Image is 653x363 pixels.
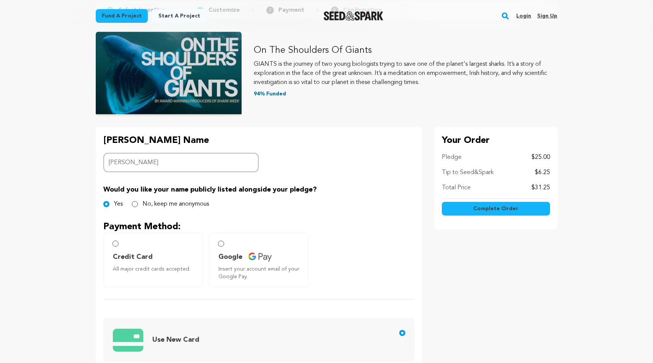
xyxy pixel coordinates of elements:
[96,9,148,23] a: Fund a project
[103,153,259,172] input: Backer Name
[442,202,550,216] button: Complete Order
[113,252,153,262] span: Credit Card
[103,135,259,147] p: [PERSON_NAME] Name
[152,9,206,23] a: Start a project
[113,324,143,355] img: credit card icons
[442,168,493,177] p: Tip to Seed&Spark
[218,265,302,281] span: Insert your account email of your Google Pay.
[516,10,531,22] a: Login
[254,90,558,98] p: 94% Funded
[142,200,209,209] label: No, keep me anonymous
[324,11,383,21] img: Seed&Spark Logo Dark Mode
[248,252,272,262] img: credit card icons
[442,153,462,162] p: Pledge
[537,10,557,22] a: Sign up
[96,32,242,116] img: On The Shoulders Of Giants image
[531,183,550,192] p: $31.25
[531,153,550,162] p: $25.00
[473,205,519,212] span: Complete Order
[442,135,550,147] p: Your Order
[442,183,471,192] p: Total Price
[103,221,414,233] p: Payment Method:
[114,200,123,209] label: Yes
[324,11,383,21] a: Seed&Spark Homepage
[113,265,196,273] span: All major credit cards accepted.
[254,60,558,87] p: GIANTS is the journey of two young biologists trying to save one of the planet's largest sharks. ...
[535,168,550,177] p: $6.25
[152,336,199,343] span: Use New Card
[218,252,242,262] span: Google
[254,44,558,57] p: On The Shoulders Of Giants
[103,184,414,195] p: Would you like your name publicly listed alongside your pledge?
